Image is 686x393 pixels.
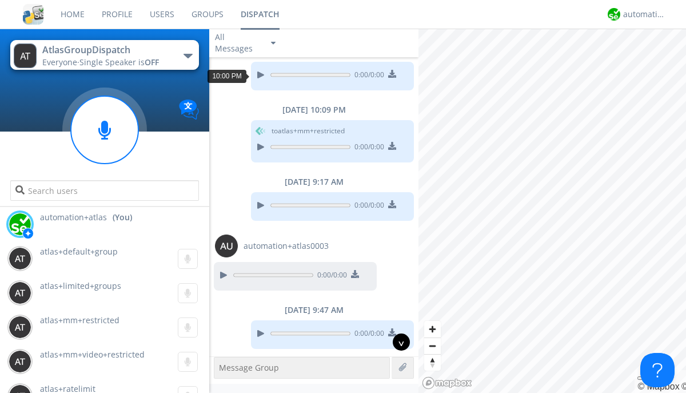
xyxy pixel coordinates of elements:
[209,304,418,316] div: [DATE] 9:47 AM
[313,270,347,283] span: 0:00 / 0:00
[40,212,107,223] span: automation+atlas
[424,355,441,371] span: Reset bearing to north
[350,70,384,82] span: 0:00 / 0:00
[608,8,620,21] img: d2d01cd9b4174d08988066c6d424eccd
[42,57,171,68] div: Everyone ·
[350,200,384,213] span: 0:00 / 0:00
[14,43,37,68] img: 373638.png
[40,246,118,257] span: atlas+default+group
[145,57,159,68] span: OFF
[40,280,121,291] span: atlas+limited+groups
[350,328,384,341] span: 0:00 / 0:00
[215,31,261,54] div: All Messages
[23,4,43,25] img: cddb5a64eb264b2086981ab96f4c1ba7
[272,126,345,136] span: to atlas+mm+restricted
[637,382,679,391] a: Mapbox
[424,321,441,338] button: Zoom in
[637,376,647,380] button: Toggle attribution
[388,70,396,78] img: download media button
[40,315,119,325] span: atlas+mm+restricted
[9,316,31,339] img: 373638.png
[9,350,31,373] img: 373638.png
[244,240,329,252] span: automation+atlas0003
[212,72,241,80] span: 10:00 PM
[424,338,441,354] span: Zoom out
[10,40,198,70] button: AtlasGroupDispatchEveryone·Single Speaker isOFF
[351,270,359,278] img: download media button
[9,247,31,270] img: 373638.png
[9,281,31,304] img: 373638.png
[209,176,418,188] div: [DATE] 9:17 AM
[640,353,675,387] iframe: Toggle Customer Support
[271,42,276,45] img: caret-down-sm.svg
[9,213,31,236] img: d2d01cd9b4174d08988066c6d424eccd
[40,349,145,360] span: atlas+mm+video+restricted
[422,376,472,390] a: Mapbox logo
[393,334,410,351] div: ^
[388,142,396,150] img: download media button
[209,104,418,116] div: [DATE] 10:09 PM
[42,43,171,57] div: AtlasGroupDispatch
[10,180,198,201] input: Search users
[623,9,666,20] div: automation+atlas
[113,212,132,223] div: (You)
[350,142,384,154] span: 0:00 / 0:00
[424,338,441,354] button: Zoom out
[179,100,199,120] img: Translation enabled
[215,235,238,257] img: 373638.png
[388,328,396,336] img: download media button
[79,57,159,68] span: Single Speaker is
[424,354,441,371] button: Reset bearing to north
[388,200,396,208] img: download media button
